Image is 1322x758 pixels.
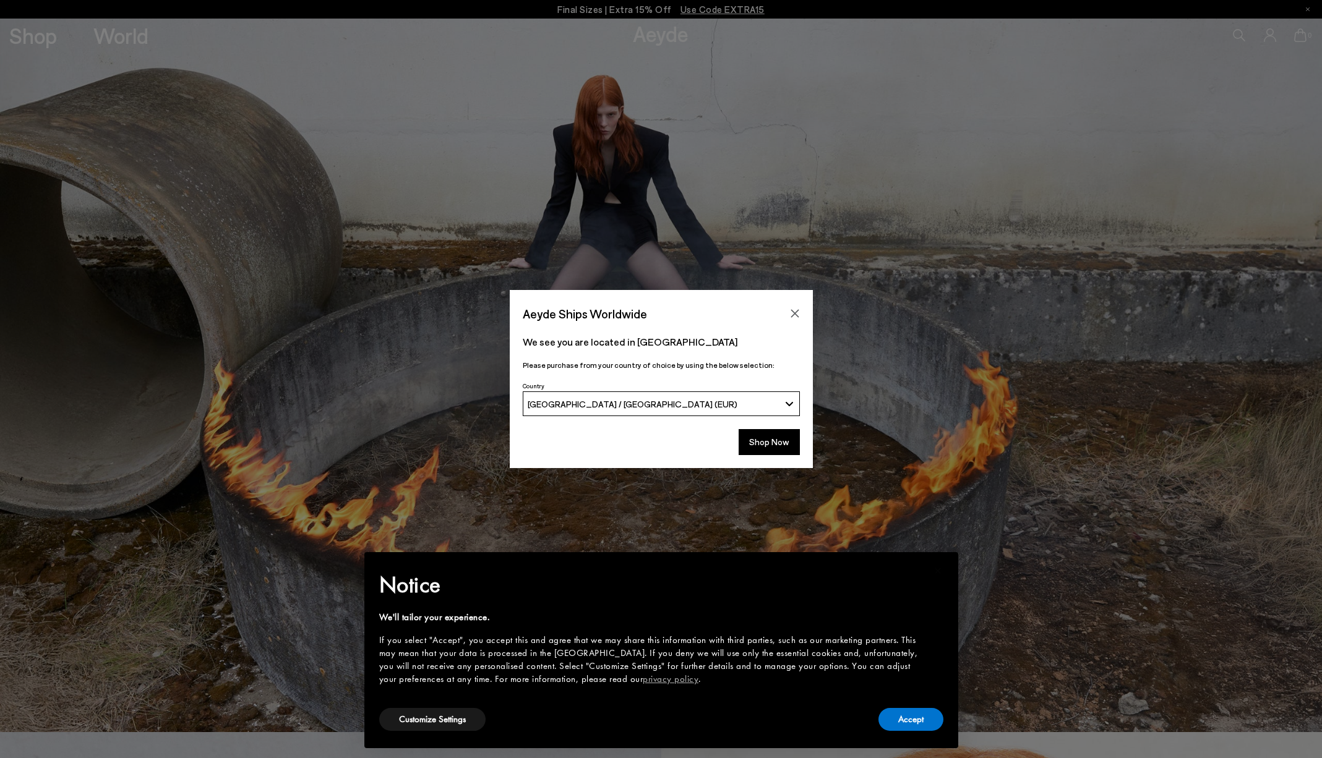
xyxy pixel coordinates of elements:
[739,429,800,455] button: Shop Now
[523,382,544,390] span: Country
[643,673,698,685] a: privacy policy
[379,634,924,686] div: If you select "Accept", you accept this and agree that we may share this information with third p...
[786,304,804,323] button: Close
[523,359,800,371] p: Please purchase from your country of choice by using the below selection:
[379,569,924,601] h2: Notice
[528,399,737,409] span: [GEOGRAPHIC_DATA] / [GEOGRAPHIC_DATA] (EUR)
[523,334,800,349] p: We see you are located in [GEOGRAPHIC_DATA]
[523,303,647,325] span: Aeyde Ships Worldwide
[924,556,953,586] button: Close this notice
[379,708,486,731] button: Customize Settings
[934,561,942,580] span: ×
[379,611,924,624] div: We'll tailor your experience.
[878,708,943,731] button: Accept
